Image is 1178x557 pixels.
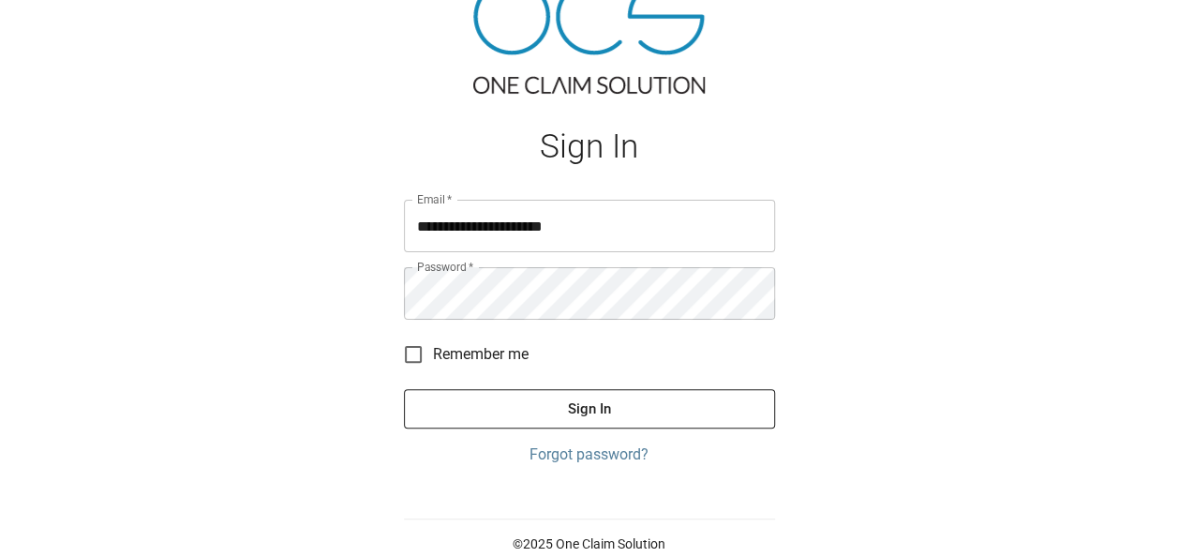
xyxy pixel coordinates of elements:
label: Email [417,191,453,207]
img: ocs-logo-white-transparent.png [22,11,97,49]
span: Remember me [433,343,529,366]
p: © 2025 One Claim Solution [404,534,775,553]
a: Forgot password? [404,444,775,466]
button: Sign In [404,389,775,429]
label: Password [417,259,473,275]
h1: Sign In [404,128,775,166]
